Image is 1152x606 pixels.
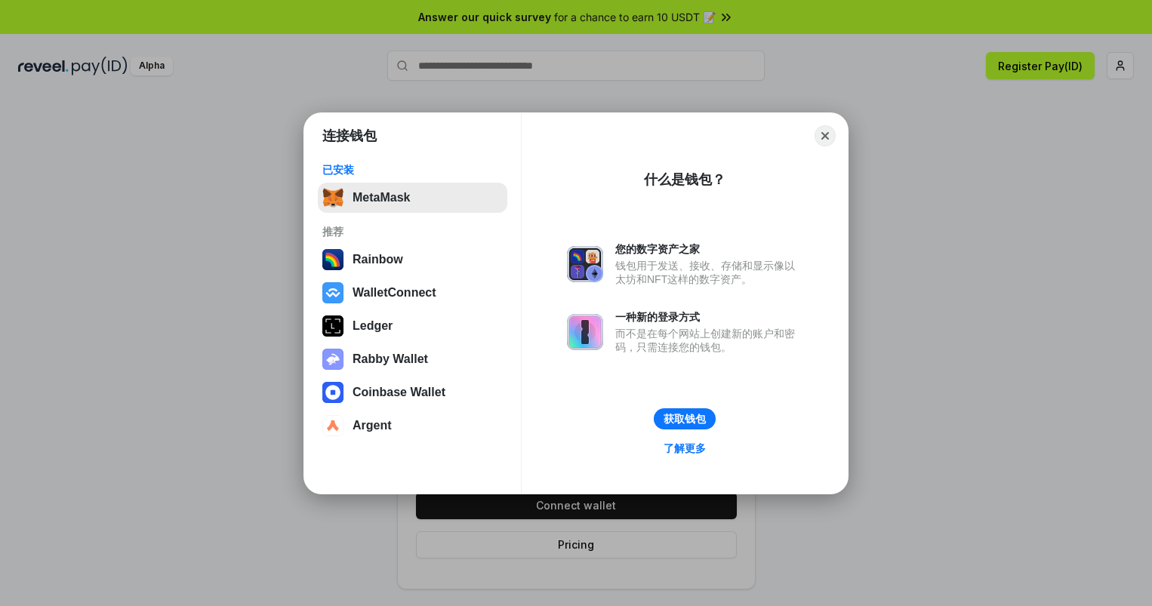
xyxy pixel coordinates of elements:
div: 而不是在每个网站上创建新的账户和密码，只需连接您的钱包。 [615,327,802,354]
h1: 连接钱包 [322,127,377,145]
img: svg+xml,%3Csvg%20width%3D%2228%22%20height%3D%2228%22%20viewBox%3D%220%200%2028%2028%22%20fill%3D... [322,282,343,303]
div: 什么是钱包？ [644,171,725,189]
img: svg+xml,%3Csvg%20width%3D%2228%22%20height%3D%2228%22%20viewBox%3D%220%200%2028%2028%22%20fill%3D... [322,415,343,436]
button: Close [815,125,836,146]
div: Rainbow [353,253,403,266]
div: Argent [353,419,392,432]
button: Rainbow [318,245,507,275]
img: svg+xml,%3Csvg%20width%3D%2228%22%20height%3D%2228%22%20viewBox%3D%220%200%2028%2028%22%20fill%3D... [322,382,343,403]
div: 已安装 [322,163,503,177]
div: 一种新的登录方式 [615,310,802,324]
button: WalletConnect [318,278,507,308]
img: svg+xml,%3Csvg%20fill%3D%22none%22%20height%3D%2233%22%20viewBox%3D%220%200%2035%2033%22%20width%... [322,187,343,208]
img: svg+xml,%3Csvg%20width%3D%22120%22%20height%3D%22120%22%20viewBox%3D%220%200%20120%20120%22%20fil... [322,249,343,270]
button: MetaMask [318,183,507,213]
img: svg+xml,%3Csvg%20xmlns%3D%22http%3A%2F%2Fwww.w3.org%2F2000%2Fsvg%22%20fill%3D%22none%22%20viewBox... [567,246,603,282]
button: Rabby Wallet [318,344,507,374]
div: 您的数字资产之家 [615,242,802,256]
div: 获取钱包 [664,412,706,426]
div: 钱包用于发送、接收、存储和显示像以太坊和NFT这样的数字资产。 [615,259,802,286]
img: svg+xml,%3Csvg%20xmlns%3D%22http%3A%2F%2Fwww.w3.org%2F2000%2Fsvg%22%20fill%3D%22none%22%20viewBox... [322,349,343,370]
div: 了解更多 [664,441,706,455]
div: Ledger [353,319,393,333]
button: Coinbase Wallet [318,377,507,408]
img: svg+xml,%3Csvg%20xmlns%3D%22http%3A%2F%2Fwww.w3.org%2F2000%2Fsvg%22%20width%3D%2228%22%20height%3... [322,315,343,337]
div: Rabby Wallet [353,352,428,366]
button: 获取钱包 [654,408,716,429]
div: 推荐 [322,225,503,238]
button: Argent [318,411,507,441]
div: WalletConnect [353,286,436,300]
button: Ledger [318,311,507,341]
img: svg+xml,%3Csvg%20xmlns%3D%22http%3A%2F%2Fwww.w3.org%2F2000%2Fsvg%22%20fill%3D%22none%22%20viewBox... [567,314,603,350]
div: Coinbase Wallet [353,386,445,399]
div: MetaMask [353,191,410,205]
a: 了解更多 [655,438,715,458]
